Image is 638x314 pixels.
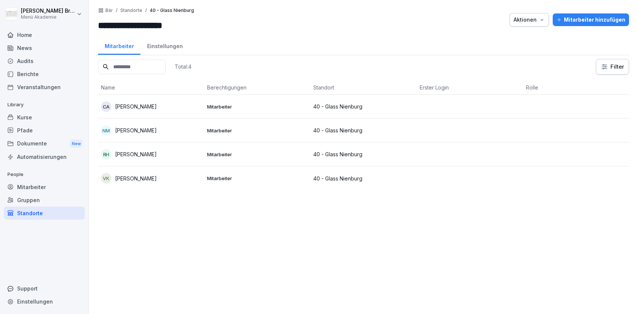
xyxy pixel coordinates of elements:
div: Filter [601,63,624,70]
p: [PERSON_NAME] [115,103,157,110]
th: Standort [310,81,416,95]
th: Berechtigungen [204,81,310,95]
p: Mitarbeiter [207,151,307,158]
a: Audits [4,54,85,67]
p: [PERSON_NAME] [115,175,157,182]
button: Mitarbeiter hinzufügen [553,13,629,26]
p: People [4,169,85,180]
a: Berichte [4,67,85,81]
a: News [4,41,85,54]
th: Rolle [523,81,629,95]
a: Bär [105,8,113,13]
p: Total: 4 [175,63,191,70]
a: DokumenteNew [4,137,85,151]
div: RH [101,149,111,160]
a: Kurse [4,111,85,124]
p: / [145,8,147,13]
div: New [70,139,83,148]
div: Support [4,282,85,295]
a: Einstellungen [140,36,189,55]
div: Mitarbeiter hinzufügen [556,16,625,24]
button: Filter [596,59,629,74]
a: Gruppen [4,194,85,207]
p: Library [4,99,85,111]
button: Aktionen [510,13,549,26]
p: Mitarbeiter [207,175,307,182]
p: [PERSON_NAME] [115,126,157,134]
p: 40 - Glass Nienburg [313,126,413,134]
p: Mitarbeiter [207,103,307,110]
div: Aktionen [514,16,545,24]
div: VK [101,173,111,183]
div: CA [101,101,111,112]
a: Home [4,28,85,41]
a: Mitarbeiter [98,36,140,55]
a: Pfade [4,124,85,137]
a: Standorte [4,207,85,220]
a: Mitarbeiter [4,180,85,194]
p: 40 - Glass Nienburg [313,150,413,158]
p: [PERSON_NAME] Bruns [21,8,75,14]
p: Menü Akademie [21,15,75,20]
th: Name [98,81,204,95]
p: Standorte [120,8,142,13]
p: [PERSON_NAME] [115,150,157,158]
a: Veranstaltungen [4,81,85,94]
p: 40 - Glass Nienburg [313,103,413,110]
div: Dokumente [4,137,85,151]
a: Automatisierungen [4,150,85,163]
p: 40 - Glass Nienburg [150,8,194,13]
p: 40 - Glass Nienburg [313,175,413,182]
p: Mitarbeiter [207,127,307,134]
th: Erster Login [417,81,523,95]
p: / [116,8,117,13]
a: Einstellungen [4,295,85,308]
div: NM [101,125,111,136]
